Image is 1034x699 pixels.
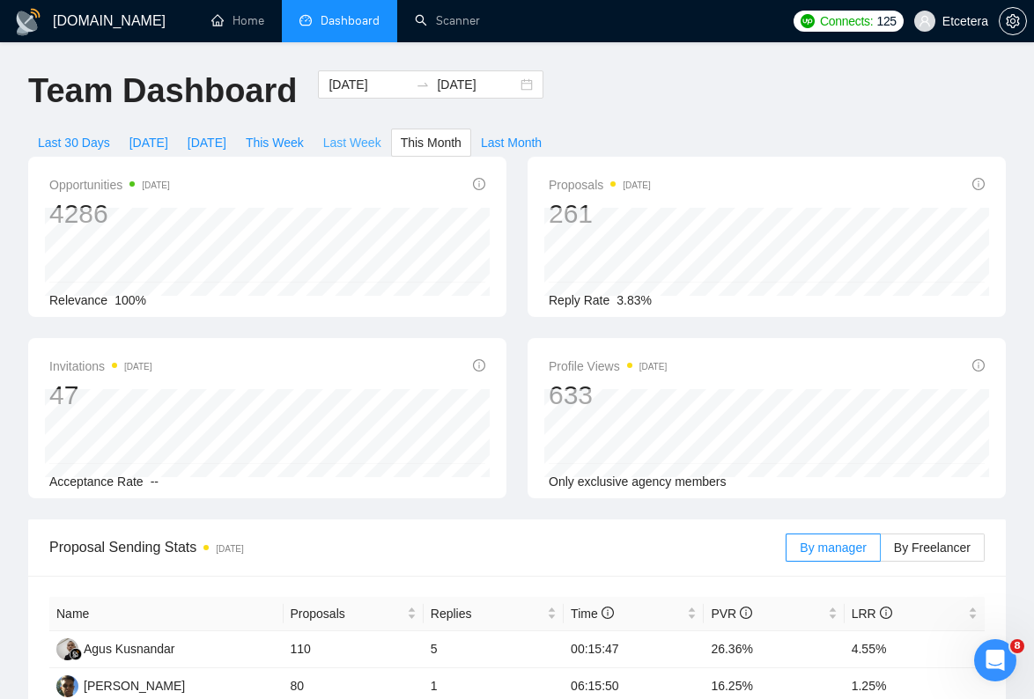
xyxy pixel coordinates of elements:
img: AK [56,638,78,660]
th: Proposals [284,597,424,631]
span: info-circle [880,607,892,619]
span: This Week [246,133,304,152]
span: Only exclusive agency members [549,475,727,489]
span: Opportunities [49,174,170,195]
span: Connects: [820,11,873,31]
span: Last 30 Days [38,133,110,152]
div: 4286 [49,197,170,231]
span: Proposals [291,604,403,623]
span: -- [151,475,159,489]
time: [DATE] [623,180,650,190]
span: info-circle [740,607,752,619]
button: This Month [391,129,471,157]
iframe: Intercom live chat [974,639,1016,681]
img: upwork-logo.png [801,14,815,28]
span: Profile Views [549,356,667,377]
td: 5 [424,631,564,668]
td: 00:15:47 [564,631,704,668]
time: [DATE] [142,180,169,190]
button: This Week [236,129,314,157]
th: Replies [424,597,564,631]
time: [DATE] [124,362,151,372]
span: 3.83% [617,293,652,307]
div: 261 [549,197,651,231]
button: Last Month [471,129,551,157]
div: [PERSON_NAME] [84,676,185,695]
button: [DATE] [178,129,236,157]
span: to [416,77,430,92]
button: [DATE] [120,129,178,157]
span: Invitations [49,356,152,377]
th: Name [49,597,284,631]
span: PVR [711,607,752,621]
div: 47 [49,379,152,412]
td: 4.55% [845,631,985,668]
span: info-circle [972,359,985,372]
span: setting [1000,14,1026,28]
span: Acceptance Rate [49,475,144,489]
span: 8 [1010,639,1024,653]
span: user [919,15,931,27]
button: Last 30 Days [28,129,120,157]
a: setting [999,14,1027,28]
button: Last Week [314,129,391,157]
h1: Team Dashboard [28,70,297,112]
span: This Month [401,133,462,152]
span: [DATE] [129,133,168,152]
td: 110 [284,631,424,668]
div: Agus Kusnandar [84,639,175,659]
img: logo [14,8,42,36]
span: info-circle [473,359,485,372]
input: End date [437,75,517,94]
input: Start date [329,75,409,94]
a: AKAgus Kusnandar [56,641,175,655]
span: Reply Rate [549,293,609,307]
span: [DATE] [188,133,226,152]
span: By manager [800,541,866,555]
img: AP [56,675,78,697]
button: setting [999,7,1027,35]
span: info-circle [473,178,485,190]
span: Replies [431,604,543,623]
span: Dashboard [321,13,380,28]
span: Relevance [49,293,107,307]
span: 125 [876,11,896,31]
div: 633 [549,379,667,412]
span: Time [571,607,613,621]
span: swap-right [416,77,430,92]
a: searchScanner [415,13,480,28]
span: Last Month [481,133,542,152]
span: info-circle [972,178,985,190]
img: gigradar-bm.png [70,648,82,660]
span: 100% [114,293,146,307]
span: info-circle [602,607,614,619]
time: [DATE] [639,362,667,372]
time: [DATE] [216,544,243,554]
td: 26.36% [704,631,844,668]
a: homeHome [211,13,264,28]
span: Last Week [323,133,381,152]
span: dashboard [299,14,312,26]
span: Proposal Sending Stats [49,536,786,558]
span: By Freelancer [894,541,971,555]
span: LRR [852,607,892,621]
span: Proposals [549,174,651,195]
a: AP[PERSON_NAME] [56,678,185,692]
